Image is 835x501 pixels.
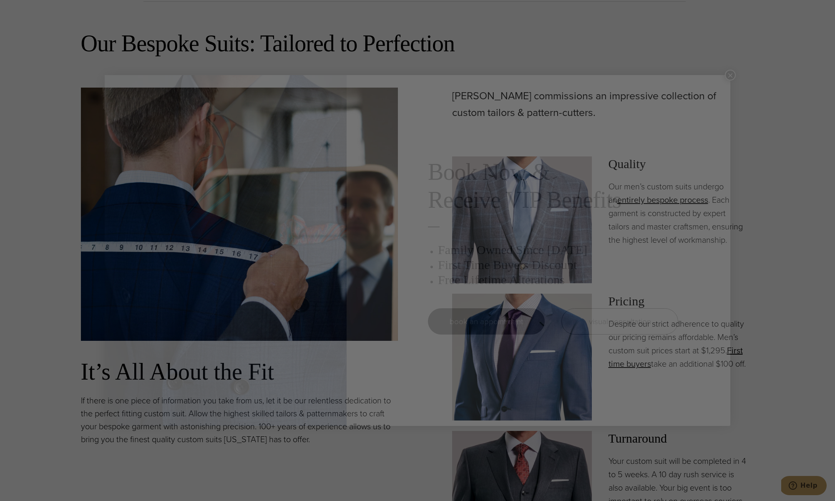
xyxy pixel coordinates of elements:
h3: Free Lifetime Alterations [438,272,678,287]
a: visual consultation [561,308,678,335]
button: Close [725,70,736,81]
h3: First Time Buyers Discount [438,257,678,272]
h2: Book Now & Receive VIP Benefits [428,158,678,214]
a: book an appointment [428,308,545,335]
span: Help [19,6,36,13]
h3: Family Owned Since [DATE] [438,242,678,257]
